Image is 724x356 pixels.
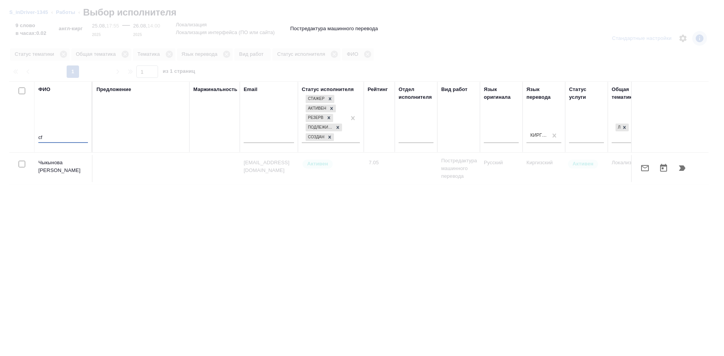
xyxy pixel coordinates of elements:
[526,86,561,101] div: Язык перевода
[306,124,334,132] div: Подлежит внедрению
[305,132,335,142] div: Стажер, Активен, Резерв, Подлежит внедрению, Создан
[399,86,433,101] div: Отдел исполнителя
[193,86,237,93] div: Маржинальность
[636,159,654,177] button: Отправить предложение о работе
[302,86,354,93] div: Статус исполнителя
[19,161,25,167] input: Выбери исполнителей, чтобы отправить приглашение на работу
[38,86,50,93] div: ФИО
[616,124,620,132] div: Локализация
[290,25,378,33] p: Постредактура машинного перевода
[368,86,388,93] div: Рейтинг
[306,95,326,103] div: Стажер
[34,155,93,182] td: Чыкынова [PERSON_NAME]
[569,86,604,101] div: Статус услуги
[305,104,337,114] div: Стажер, Активен, Резерв, Подлежит внедрению, Создан
[244,86,257,93] div: Email
[305,113,334,123] div: Стажер, Активен, Резерв, Подлежит внедрению, Создан
[306,114,325,122] div: Резерв
[530,132,548,139] div: Киргизский
[305,94,335,104] div: Стажер, Активен, Резерв, Подлежит внедрению, Создан
[612,86,647,101] div: Общая тематика
[96,86,131,93] div: Предложение
[615,123,629,132] div: Локализация
[305,123,343,132] div: Стажер, Активен, Резерв, Подлежит внедрению, Создан
[484,86,519,101] div: Язык оригинала
[306,133,325,141] div: Создан
[654,159,673,177] button: Открыть календарь загрузки
[673,159,691,177] button: Продолжить
[306,105,327,113] div: Активен
[441,86,468,93] div: Вид работ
